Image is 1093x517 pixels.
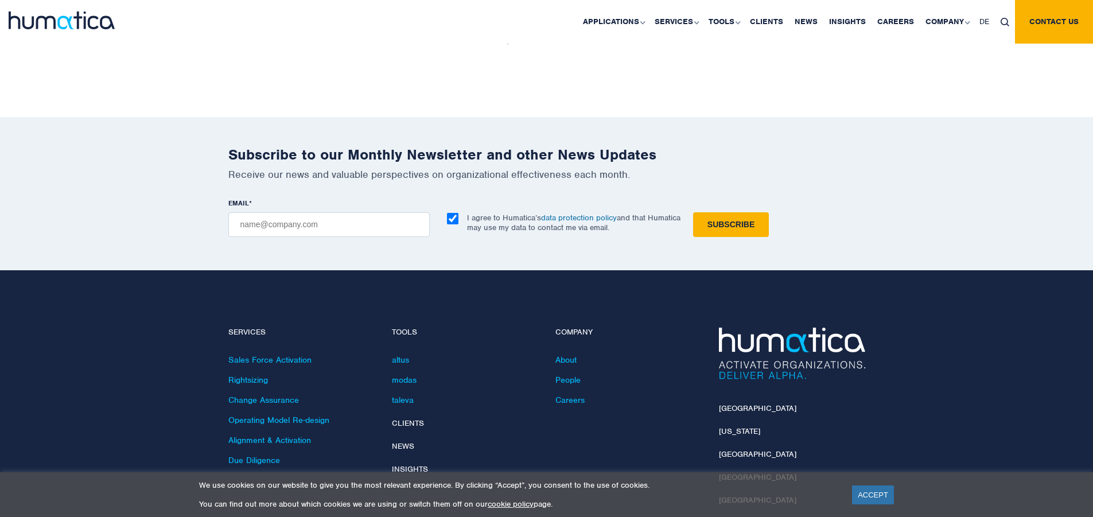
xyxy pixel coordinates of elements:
[199,499,838,509] p: You can find out more about which cookies we are using or switch them off on our page.
[852,485,894,504] a: ACCEPT
[392,418,424,428] a: Clients
[228,355,312,365] a: Sales Force Activation
[228,435,311,445] a: Alignment & Activation
[719,403,796,413] a: [GEOGRAPHIC_DATA]
[9,11,115,29] img: logo
[228,375,268,385] a: Rightsizing
[719,328,865,379] img: Humatica
[979,17,989,26] span: DE
[228,168,865,181] p: Receive our news and valuable perspectives on organizational effectiveness each month.
[488,499,534,509] a: cookie policy
[228,455,280,465] a: Due Diligence
[555,375,581,385] a: People
[228,415,329,425] a: Operating Model Re-design
[228,395,299,405] a: Change Assurance
[392,328,538,337] h4: Tools
[555,395,585,405] a: Careers
[1001,18,1009,26] img: search_icon
[228,212,430,237] input: name@company.com
[228,328,375,337] h4: Services
[392,441,414,451] a: News
[693,212,769,237] input: Subscribe
[447,213,458,224] input: I agree to Humatica’sdata protection policyand that Humatica may use my data to contact me via em...
[392,375,417,385] a: modas
[392,464,428,474] a: Insights
[555,355,577,365] a: About
[467,213,680,232] p: I agree to Humatica’s and that Humatica may use my data to contact me via email.
[392,355,409,365] a: altus
[541,213,617,223] a: data protection policy
[199,480,838,490] p: We use cookies on our website to give you the most relevant experience. By clicking “Accept”, you...
[228,199,249,208] span: EMAIL
[719,426,760,436] a: [US_STATE]
[228,146,865,164] h2: Subscribe to our Monthly Newsletter and other News Updates
[392,395,414,405] a: taleva
[555,328,702,337] h4: Company
[719,449,796,459] a: [GEOGRAPHIC_DATA]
